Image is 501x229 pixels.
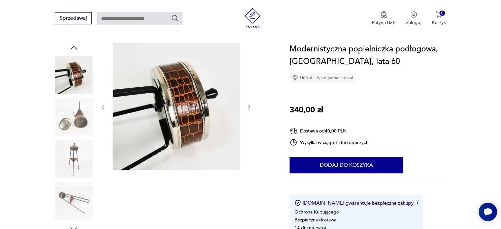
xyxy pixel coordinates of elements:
[290,138,369,146] div: Wysyłka w ciągu 7 dni roboczych
[55,182,93,220] img: Zdjęcie produktu Modernistyczna popielniczka podłogowa, Niemcy, lata 60
[372,11,396,26] button: Patyna B2B
[290,73,356,83] div: Unikat - tylko jedna sztuka!
[372,11,396,26] a: Ikona medaluPatyna B2B
[55,140,93,178] img: Zdjęcie produktu Modernistyczna popielniczka podłogowa, Niemcy, lata 60
[171,14,179,22] button: Szukaj
[406,11,421,26] button: Zaloguj
[290,104,323,116] p: 340,00 zł
[290,127,369,135] div: Dostawa od 40,00 PLN
[435,11,442,18] img: Ikona koszyka
[380,11,387,18] img: Ikona medalu
[290,127,297,135] img: Ikona dostawy
[406,19,421,26] p: Zaloguj
[55,56,93,94] img: Zdjęcie produktu Modernistyczna popielniczka podłogowa, Niemcy, lata 60
[432,11,446,26] button: 0Koszyk
[439,11,445,16] div: 0
[294,209,339,215] li: Ochrona Kupującego
[113,43,240,170] img: Zdjęcie produktu Modernistyczna popielniczka podłogowa, Niemcy, lata 60
[55,12,92,24] button: Sprzedawaj
[243,8,263,28] img: Patyna - sklep z meblami i dekoracjami vintage
[290,43,446,68] h1: Modernistyczna popielniczka podłogowa, [GEOGRAPHIC_DATA], lata 60
[292,75,298,81] img: Ikona diamentu
[416,201,418,205] img: Ikona strzałki w prawo
[479,203,497,221] iframe: Smartsupp widget button
[410,11,417,18] img: Ikonka użytkownika
[55,16,92,21] a: Sprzedawaj
[294,217,336,223] li: Bezpieczna dostawa
[55,98,93,136] img: Zdjęcie produktu Modernistyczna popielniczka podłogowa, Niemcy, lata 60
[294,200,418,206] button: [DOMAIN_NAME] gwarantuje bezpieczne zakupy
[372,19,396,26] p: Patyna B2B
[432,19,446,26] p: Koszyk
[294,200,301,206] img: Ikona certyfikatu
[290,157,403,173] button: Dodaj do koszyka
